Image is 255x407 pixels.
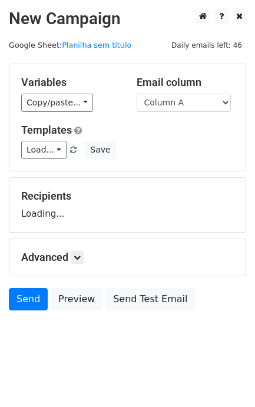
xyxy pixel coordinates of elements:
a: Daily emails left: 46 [167,41,246,49]
small: Google Sheet: [9,41,131,49]
a: Copy/paste... [21,94,93,112]
h2: New Campaign [9,9,246,29]
a: Send Test Email [105,288,195,310]
h5: Advanced [21,251,234,264]
h5: Email column [137,76,234,89]
h5: Variables [21,76,119,89]
span: Daily emails left: 46 [167,39,246,52]
a: Templates [21,124,72,136]
h5: Recipients [21,190,234,203]
a: Preview [51,288,102,310]
a: Planilha sem título [62,41,131,49]
a: Send [9,288,48,310]
a: Load... [21,141,67,159]
button: Save [85,141,115,159]
div: Loading... [21,190,234,220]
